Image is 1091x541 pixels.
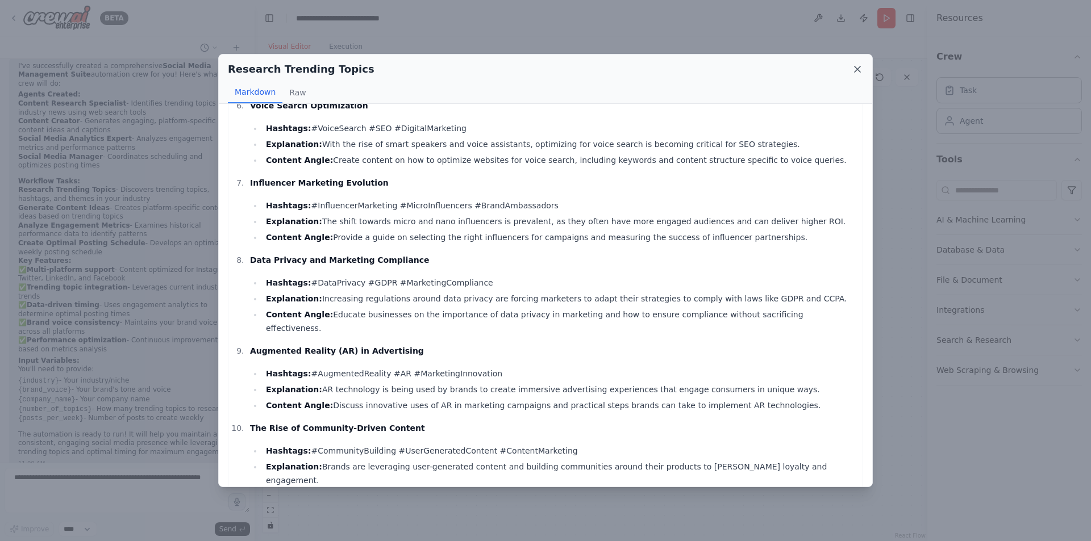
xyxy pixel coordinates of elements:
strong: Voice Search Optimization [250,101,368,110]
li: AR technology is being used by brands to create immersive advertising experiences that engage con... [263,383,857,396]
button: Markdown [228,82,282,103]
strong: Content Angle: [266,310,333,319]
strong: Hashtags: [266,369,311,378]
li: #CommunityBuilding #UserGeneratedContent #ContentMarketing [263,444,857,458]
strong: Hashtags: [266,124,311,133]
li: Provide a guide on selecting the right influencers for campaigns and measuring the success of inf... [263,230,857,244]
strong: Explanation: [266,217,322,226]
strong: Explanation: [266,385,322,394]
h2: Research Trending Topics [228,61,374,77]
strong: Influencer Marketing Evolution [250,178,389,187]
li: Brands are leveraging user-generated content and building communities around their products to [P... [263,460,857,487]
li: #InfluencerMarketing #MicroInfluencers #BrandAmbassadors [263,199,857,212]
strong: Explanation: [266,462,322,471]
strong: Augmented Reality (AR) in Advertising [250,346,424,355]
li: With the rise of smart speakers and voice assistants, optimizing for voice search is becoming cri... [263,137,857,151]
strong: Content Angle: [266,401,333,410]
strong: Hashtags: [266,278,311,287]
strong: Explanation: [266,140,322,149]
strong: The Rise of Community-Driven Content [250,423,425,433]
strong: Content Angle: [266,156,333,165]
li: The shift towards micro and nano influencers is prevalent, as they often have more engaged audien... [263,215,857,228]
strong: Content Angle: [266,233,333,242]
li: #DataPrivacy #GDPR #MarketingCompliance [263,276,857,290]
li: #AugmentedReality #AR #MarketingInnovation [263,367,857,380]
li: Create content on how to optimize websites for voice search, including keywords and content struc... [263,153,857,167]
strong: Hashtags: [266,201,311,210]
li: Increasing regulations around data privacy are forcing marketers to adapt their strategies to com... [263,292,857,305]
li: Discuss innovative uses of AR in marketing campaigns and practical steps brands can take to imple... [263,399,857,412]
li: #VoiceSearch #SEO #DigitalMarketing [263,121,857,135]
button: Raw [282,82,313,103]
strong: Data Privacy and Marketing Compliance [250,255,430,265]
li: Educate businesses on the importance of data privacy in marketing and how to ensure compliance wi... [263,308,857,335]
strong: Explanation: [266,294,322,303]
strong: Hashtags: [266,446,311,455]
